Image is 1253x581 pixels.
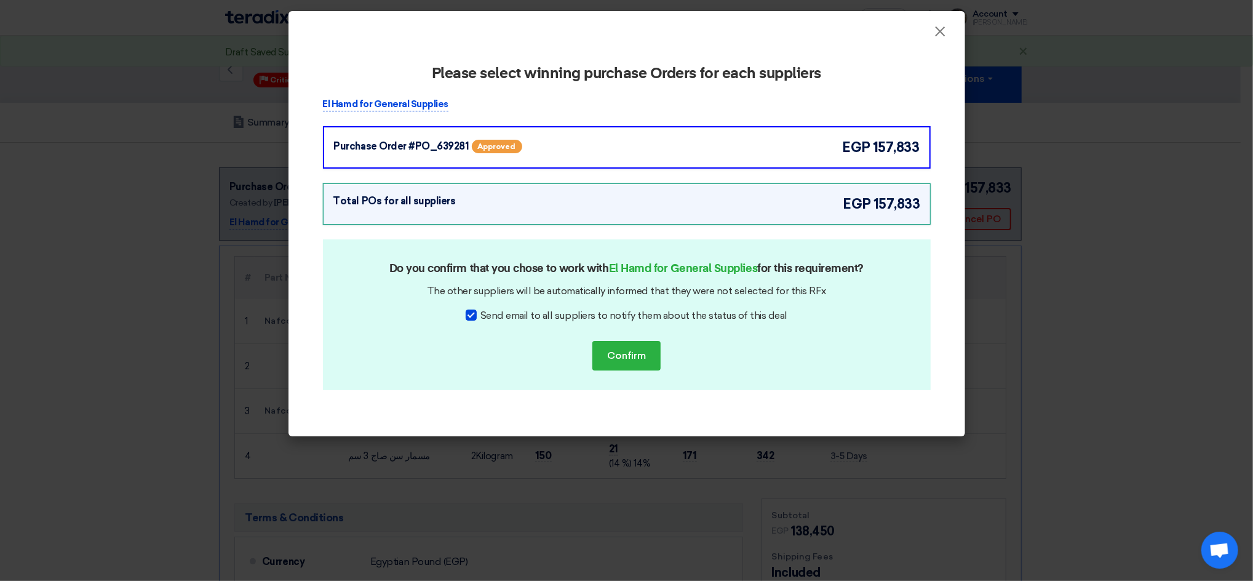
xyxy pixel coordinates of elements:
[334,139,469,154] div: Purchase Order #PO_639281
[873,137,920,158] span: 157,833
[343,284,911,299] div: The other suppliers will be automatically informed that they were not selected for this RFx
[472,140,522,153] span: Approved
[480,308,787,323] span: Send email to all suppliers to notify them about the status of this deal
[592,341,661,371] button: Confirm
[333,194,456,209] div: Total POs for all suppliers
[349,260,905,278] h2: Do you confirm that you chose to work with for this requirement?
[925,20,957,44] button: Close
[323,65,931,82] h2: Please select winning purchase Orders for each suppliers
[843,194,871,214] span: egp
[842,137,870,158] span: egp
[609,263,758,274] strong: El Hamd for General Supplies
[323,97,449,112] p: El Hamd for General Supplies
[1201,532,1238,569] div: Open chat
[934,22,947,47] span: ×
[873,194,920,214] span: 157,833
